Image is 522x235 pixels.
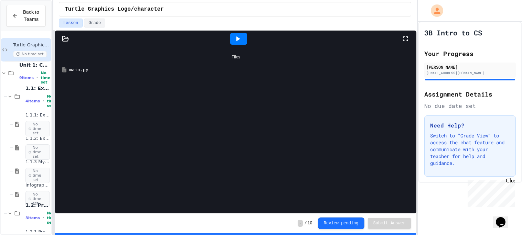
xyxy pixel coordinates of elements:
p: Switch to "Grade View" to access the chat feature and communicate with your teacher for help and ... [430,132,510,167]
div: Chat with us now!Close [3,3,47,44]
span: 4 items [25,99,40,103]
span: 1.1.1: Exploring CS Careers [25,112,50,118]
span: 1.2: Professional Communication [25,202,50,208]
span: No time set [25,191,50,207]
div: My Account [424,3,445,19]
span: 1.1.2: Exploring CS Careers - Review [25,136,50,142]
div: [PERSON_NAME] [426,64,514,70]
span: No time set [47,211,56,225]
h2: Assignment Details [424,89,516,99]
span: Unit 1: Careers & Professionalism [19,62,50,68]
button: Lesson [59,19,83,27]
span: Infographic Project: Your favorite CS [25,182,50,188]
span: Turtle Graphics Logo/character [65,5,164,13]
span: Submit Answer [373,221,406,226]
span: 1.2.1 Professional Communication [25,229,50,235]
div: [EMAIL_ADDRESS][DOMAIN_NAME] [426,70,514,76]
span: - [298,220,303,227]
span: 1.1.3 My Top 3 CS Careers! [25,159,50,165]
span: Back to Teams [22,9,40,23]
button: Review pending [318,217,364,229]
button: Grade [84,19,105,27]
span: No time set [25,121,50,137]
span: No time set [25,144,50,160]
span: 1.1: Exploring CS Careers [25,85,50,91]
span: • [36,75,38,80]
button: Back to Teams [6,5,46,27]
h2: Your Progress [424,49,516,58]
span: 3 items [25,216,40,220]
span: 9 items [19,76,34,80]
iframe: chat widget [493,208,515,228]
span: No time set [13,51,47,57]
h1: 3B Intro to CS [424,28,482,37]
span: Turtle Graphics Logo/character [13,42,50,48]
span: No time set [47,94,56,108]
span: 10 [307,221,312,226]
span: / [304,221,307,226]
span: No time set [41,71,50,85]
span: No time set [25,168,50,183]
h3: Need Help? [430,121,510,130]
span: • [43,98,44,104]
span: • [43,215,44,221]
iframe: chat widget [465,178,515,207]
button: Submit Answer [368,218,411,229]
div: main.py [69,66,412,73]
div: Files [58,51,413,64]
div: No due date set [424,102,516,110]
